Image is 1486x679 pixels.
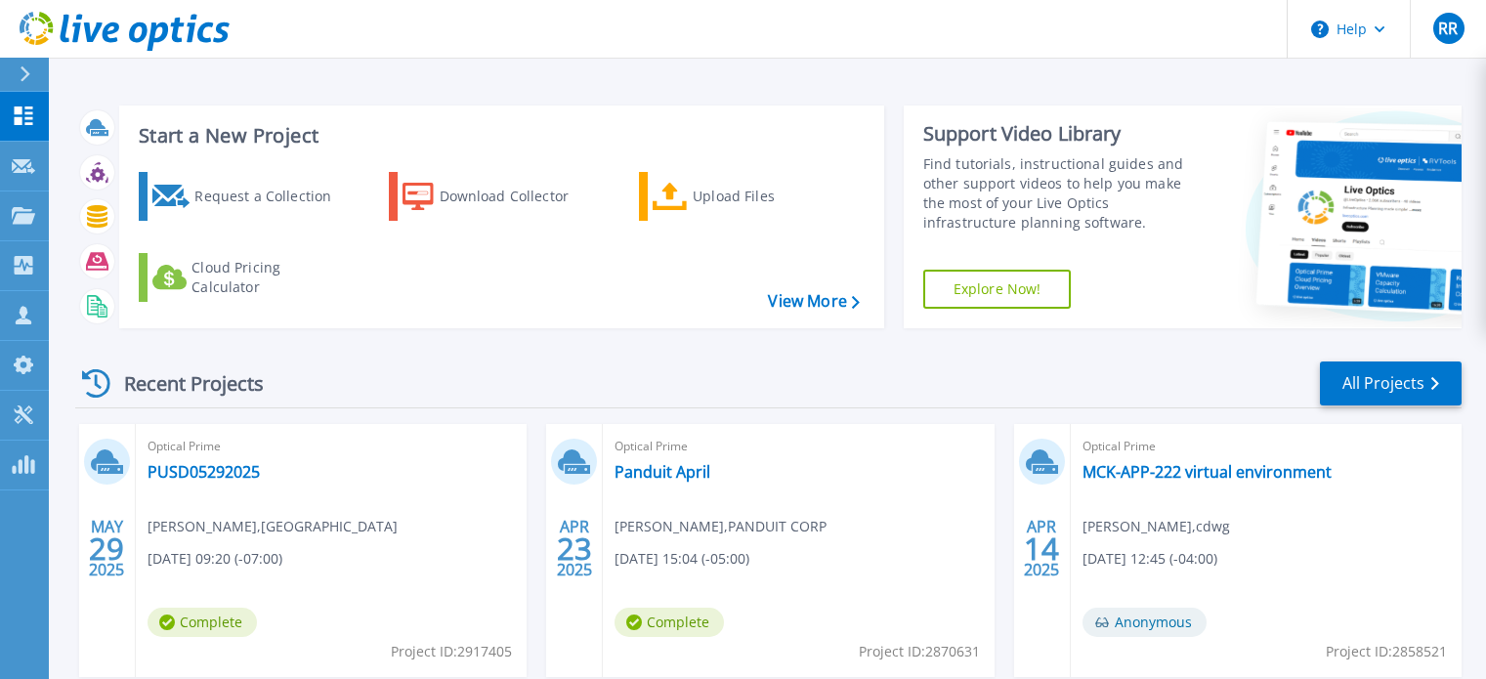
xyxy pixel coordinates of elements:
[1083,548,1217,570] span: [DATE] 12:45 (-04:00)
[557,540,592,557] span: 23
[391,641,512,662] span: Project ID: 2917405
[1023,513,1060,584] div: APR 2025
[693,177,849,216] div: Upload Files
[1320,361,1462,405] a: All Projects
[923,270,1072,309] a: Explore Now!
[615,548,749,570] span: [DATE] 15:04 (-05:00)
[615,516,827,537] span: [PERSON_NAME] , PANDUIT CORP
[1083,516,1230,537] span: [PERSON_NAME] , cdwg
[139,253,357,302] a: Cloud Pricing Calculator
[1438,21,1458,36] span: RR
[148,548,282,570] span: [DATE] 09:20 (-07:00)
[615,462,710,482] a: Panduit April
[139,172,357,221] a: Request a Collection
[194,177,351,216] div: Request a Collection
[148,436,515,457] span: Optical Prime
[389,172,607,221] a: Download Collector
[1024,540,1059,557] span: 14
[89,540,124,557] span: 29
[615,436,982,457] span: Optical Prime
[191,258,348,297] div: Cloud Pricing Calculator
[639,172,857,221] a: Upload Files
[556,513,593,584] div: APR 2025
[148,516,398,537] span: [PERSON_NAME] , [GEOGRAPHIC_DATA]
[440,177,596,216] div: Download Collector
[75,360,290,407] div: Recent Projects
[859,641,980,662] span: Project ID: 2870631
[88,513,125,584] div: MAY 2025
[148,462,260,482] a: PUSD05292025
[768,292,859,311] a: View More
[923,154,1204,233] div: Find tutorials, instructional guides and other support videos to help you make the most of your L...
[615,608,724,637] span: Complete
[148,608,257,637] span: Complete
[1083,436,1450,457] span: Optical Prime
[923,121,1204,147] div: Support Video Library
[1083,608,1207,637] span: Anonymous
[139,125,859,147] h3: Start a New Project
[1326,641,1447,662] span: Project ID: 2858521
[1083,462,1332,482] a: MCK-APP-222 virtual environment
